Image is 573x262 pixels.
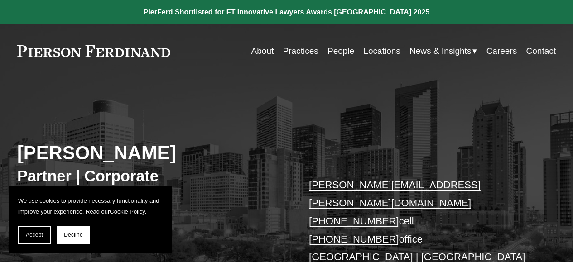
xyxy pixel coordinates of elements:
button: Decline [57,226,90,244]
a: [PHONE_NUMBER] [309,215,399,227]
section: Cookie banner [9,186,172,253]
p: We use cookies to provide necessary functionality and improve your experience. Read our . [18,195,163,217]
a: Careers [486,43,517,60]
a: Cookie Policy [110,208,145,215]
a: Locations [363,43,400,60]
span: Accept [26,232,43,238]
a: Contact [526,43,556,60]
a: folder dropdown [409,43,477,60]
button: Accept [18,226,51,244]
span: News & Insights [409,43,471,59]
h3: Partner | Corporate [17,167,287,186]
h2: [PERSON_NAME] [17,142,287,165]
a: [PHONE_NUMBER] [309,233,399,245]
span: Decline [64,232,83,238]
a: Practices [283,43,318,60]
a: [PERSON_NAME][EMAIL_ADDRESS][PERSON_NAME][DOMAIN_NAME] [309,179,481,209]
a: People [327,43,354,60]
a: About [251,43,274,60]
